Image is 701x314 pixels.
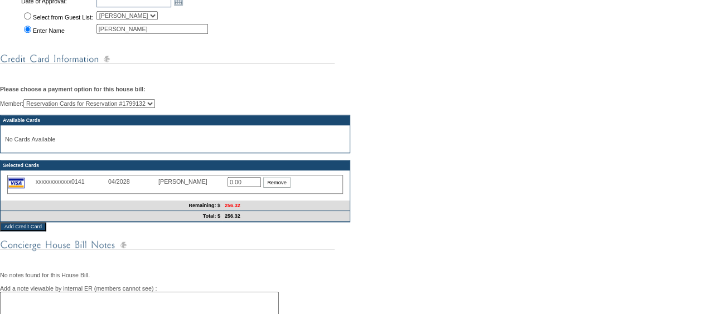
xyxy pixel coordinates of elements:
td: 256.32 [223,211,350,222]
input: Remove [263,177,291,188]
div: 04/2028 [108,178,158,185]
p: No Cards Available [5,136,345,143]
div: xxxxxxxxxxxx0141 [36,178,108,185]
td: Available Cards [1,115,350,125]
td: Remaining: $ [1,200,223,211]
div: [PERSON_NAME] [158,178,214,185]
label: Select from Guest List: [33,14,93,21]
img: icon_cc_visa.gif [8,178,25,188]
td: Selected Cards [1,160,350,170]
td: Total: $ [1,211,223,222]
td: 256.32 [223,200,350,211]
label: Enter Name [33,27,65,34]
